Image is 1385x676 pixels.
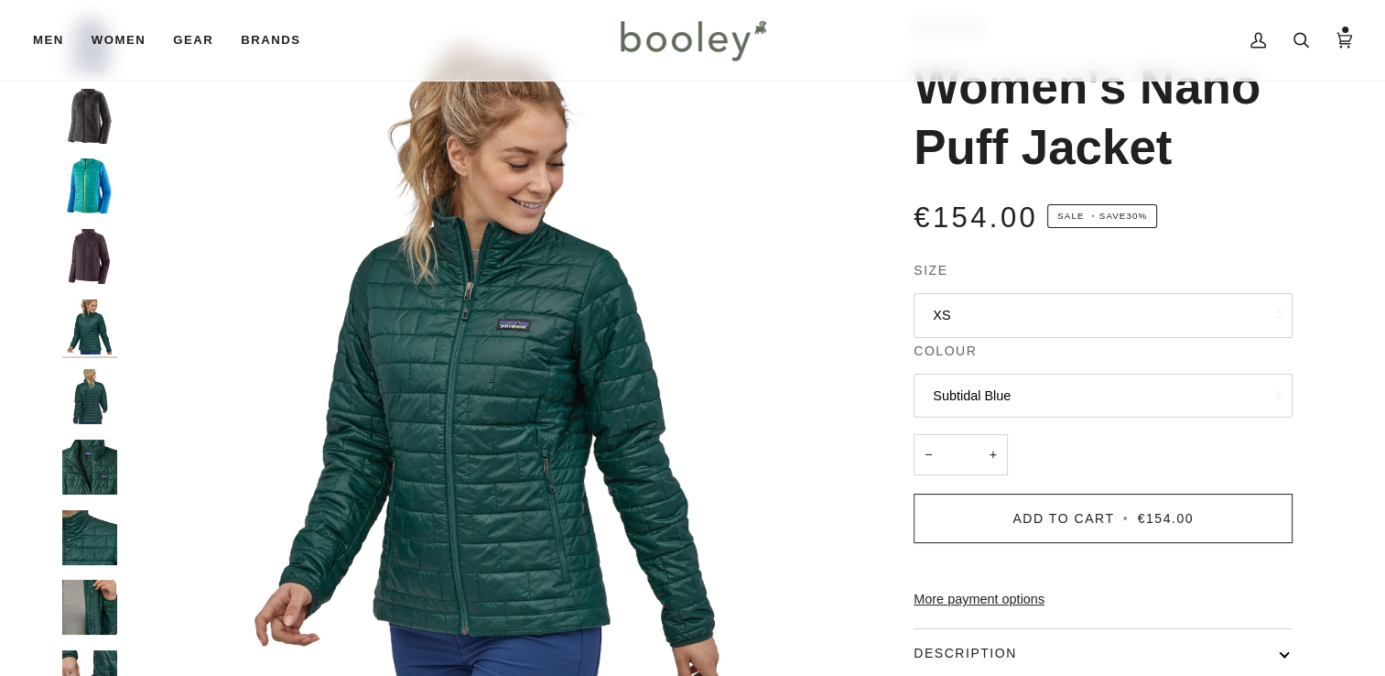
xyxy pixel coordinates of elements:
[914,261,947,280] span: Size
[33,31,64,49] span: Men
[1126,211,1147,221] span: 30%
[173,31,213,49] span: Gear
[1012,511,1114,526] span: Add to Cart
[62,510,117,565] img: Patagonia Women's Nano Puff Jacket - Booley Galway
[914,494,1293,543] button: Add to Cart • €154.00
[914,374,1293,419] button: Subtidal Blue
[62,440,117,495] img: Patagonia Women's Nano Puff Jacket - Booley Galway
[62,89,117,144] img: Patagonia Women's Nano Puff Jacket Black - Booley Galway
[62,580,117,635] img: Patagonia Women's Nano Puff Jacket - Booley Galway
[62,229,117,284] img: Patagonia Women's Nano Puff Jacket Obsidian Plum - Booley Galway
[1087,211,1099,221] em: •
[1138,511,1194,526] span: €154.00
[62,158,117,213] img: Patagonia Women's Nano Puff Jacket Subtidal Blue - Booley Galway
[62,369,117,424] img: Patagonia Women's Nano Puff Jacket - Booley Galway
[914,342,977,361] span: Colour
[92,31,146,49] span: Women
[62,300,117,354] img: Patagonia Women's Nano Puff Jacket - Booley Galway
[914,293,1293,338] button: XS
[914,57,1279,178] h1: Women's Nano Puff Jacket
[914,434,1008,475] input: Quantity
[1120,511,1132,526] span: •
[612,14,773,67] img: Booley
[979,434,1008,475] button: +
[241,31,300,49] span: Brands
[914,434,943,475] button: −
[914,590,1293,610] a: More payment options
[1057,211,1084,221] span: Sale
[914,202,1038,234] span: €154.00
[1047,204,1157,228] span: Save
